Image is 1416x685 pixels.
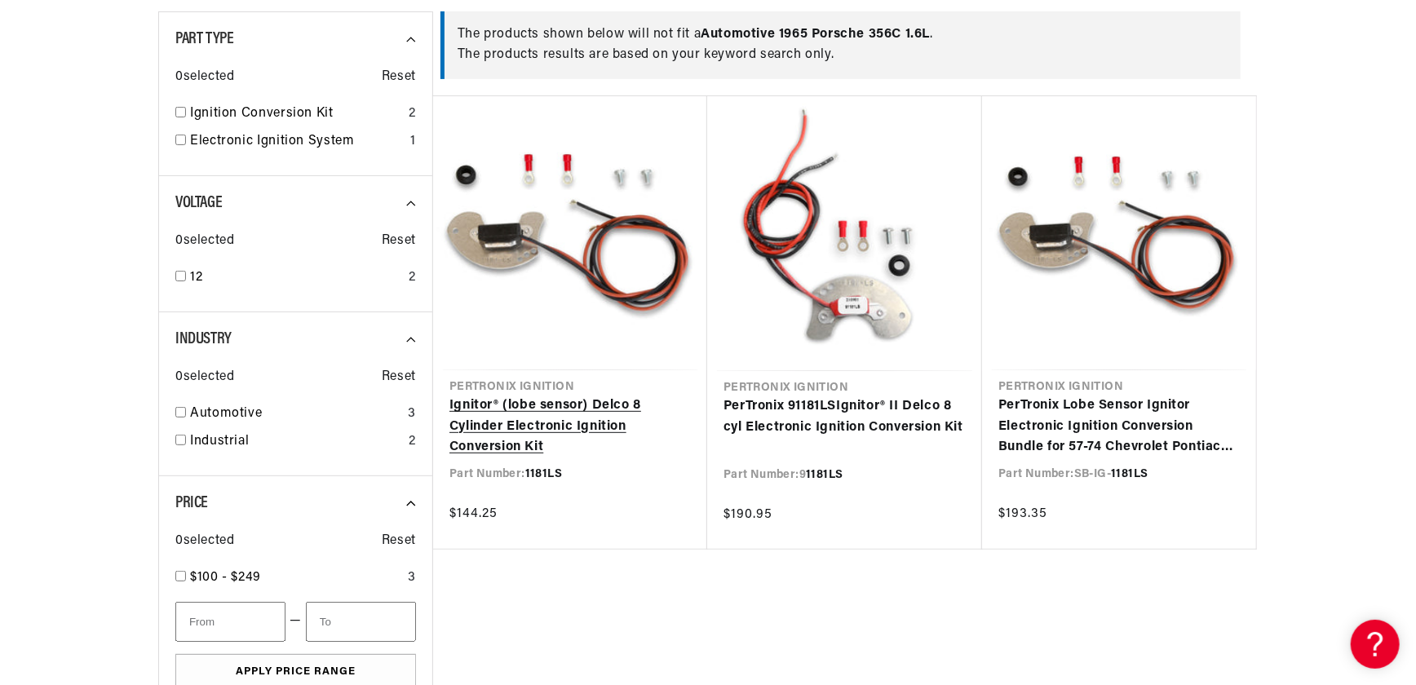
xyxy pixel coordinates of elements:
[175,495,208,511] span: Price
[409,431,416,453] div: 2
[175,31,233,47] span: Part Type
[190,104,402,125] a: Ignition Conversion Kit
[408,568,416,589] div: 3
[410,131,416,152] div: 1
[701,28,930,41] span: Automotive 1965 Porsche 356C 1.6L
[190,131,404,152] a: Electronic Ignition System
[449,396,691,458] a: Ignitor® (lobe sensor) Delco 8 Cylinder Electronic Ignition Conversion Kit
[290,611,302,632] span: —
[175,602,285,642] input: From
[175,531,234,552] span: 0 selected
[409,104,416,125] div: 2
[190,267,402,289] a: 12
[175,231,234,252] span: 0 selected
[382,367,416,388] span: Reset
[175,195,222,211] span: Voltage
[175,67,234,88] span: 0 selected
[190,431,402,453] a: Industrial
[408,404,416,425] div: 3
[723,396,966,438] a: PerTronix 91181LSIgnitor® II Delco 8 cyl Electronic Ignition Conversion Kit
[998,396,1240,458] a: PerTronix Lobe Sensor Ignitor Electronic Ignition Conversion Bundle for 57-74 Chevrolet Pontiac O...
[458,24,1228,66] div: The products shown below will not fit a . The products results are based on your keyword search o...
[306,602,416,642] input: To
[175,331,232,347] span: Industry
[409,267,416,289] div: 2
[190,404,401,425] a: Automotive
[382,531,416,552] span: Reset
[190,571,261,584] span: $100 - $249
[175,367,234,388] span: 0 selected
[382,231,416,252] span: Reset
[382,67,416,88] span: Reset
